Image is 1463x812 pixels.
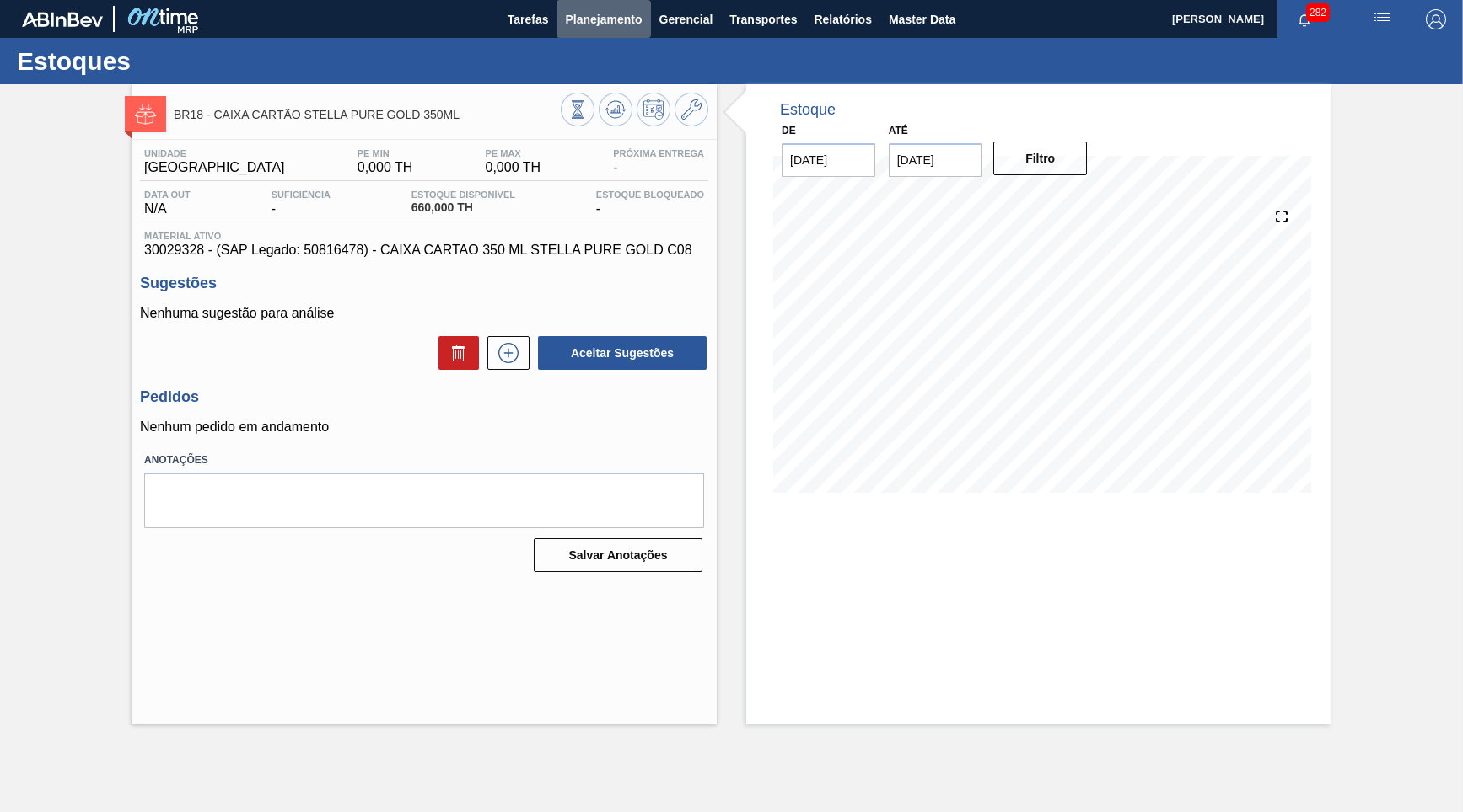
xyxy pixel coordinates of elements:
[479,336,530,370] div: Nova sugestão
[889,143,982,177] input: dd/mm/yyyy
[17,51,316,71] h1: Estoques
[561,93,594,126] button: Visão Geral dos Estoques
[637,93,670,126] button: Programar Estoque
[530,334,708,371] div: Aceitar Sugestões
[780,101,836,119] div: Estoque
[782,143,875,177] input: dd/mm/yyyy
[889,9,955,29] span: Master Data
[430,336,479,370] div: Excluir Sugestões
[599,93,632,126] button: Atualizar Gráfico
[782,125,796,136] label: De
[140,388,708,406] h3: Pedidos
[144,190,191,200] span: Data out
[22,12,103,27] img: TNhmsLtSVTkK8tSr43FrP2fwEKptu5GPRR3wAAAABJRU5ErkJggg==
[144,148,285,158] span: Unidade
[144,160,285,175] span: [GEOGRAPHIC_DATA]
[675,93,708,126] button: Ir ao Master Data / Geral
[609,148,708,175] div: -
[1372,9,1392,29] img: userActions
[144,231,704,241] span: Material ativo
[1306,3,1330,22] span: 282
[411,190,515,200] span: Estoque Disponível
[993,142,1087,175] button: Filtro
[358,160,413,175] span: 0,000 TH
[534,538,702,572] button: Salvar Anotações
[613,148,704,158] span: Próxima Entrega
[174,109,561,121] span: BR18 - CAIXA CARTÃO STELLA PURE GOLD 350ML
[140,275,708,292] h3: Sugestões
[267,190,335,216] div: -
[485,160,541,175] span: 0,000 TH
[659,9,713,29] span: Gerencial
[565,9,642,29] span: Planejamento
[411,201,515,214] span: 660,000 TH
[1426,9,1446,29] img: Logout
[358,148,413,158] span: PE MIN
[729,9,797,29] span: Transportes
[814,9,871,29] span: Relatórios
[144,448,704,473] label: Anotações
[140,190,195,216] div: N/A
[140,306,708,321] p: Nenhuma sugestão para análise
[272,190,331,200] span: Suficiência
[592,190,708,216] div: -
[596,190,704,200] span: Estoque Bloqueado
[508,9,549,29] span: Tarefas
[144,243,704,258] span: 30029328 - (SAP Legado: 50816478) - CAIXA CARTAO 350 ML STELLA PURE GOLD C08
[1277,8,1331,31] button: Notificações
[140,419,708,435] p: Nenhum pedido em andamento
[135,104,156,125] img: Ícone
[485,148,541,158] span: PE MAX
[538,336,707,370] button: Aceitar Sugestões
[889,125,908,136] label: Até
